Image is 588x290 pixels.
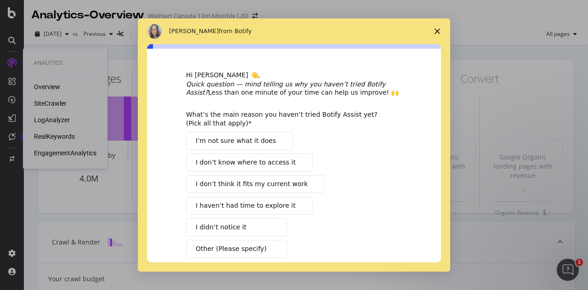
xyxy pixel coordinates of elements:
[186,132,293,150] button: I’m not sure what it does
[186,218,287,236] button: I didn’t notice it
[169,28,219,34] span: [PERSON_NAME]
[186,240,287,258] button: Other (Please specify)
[196,158,296,167] span: I don’t know where to access it
[219,28,252,34] span: from Botify
[186,110,388,127] div: What’s the main reason you haven’t tried Botify Assist yet? (Pick all that apply)
[186,71,402,80] div: Hi [PERSON_NAME] 👋,
[196,222,246,232] span: I didn’t notice it
[147,24,162,39] img: Profile image for Colleen
[196,244,266,254] span: Other (Please specify)
[186,197,312,215] button: I haven’t had time to explore it
[186,175,325,193] button: I don’t think it fits my current work
[186,154,313,171] button: I don’t know where to access it
[196,201,295,210] span: I haven’t had time to explore it
[424,18,450,44] span: Close survey
[186,80,402,97] div: Less than one minute of your time can help us improve! 🙌
[186,80,385,96] i: Quick question — mind telling us why you haven’t tried Botify Assist?
[196,179,308,189] span: I don’t think it fits my current work
[196,136,276,146] span: I’m not sure what it does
